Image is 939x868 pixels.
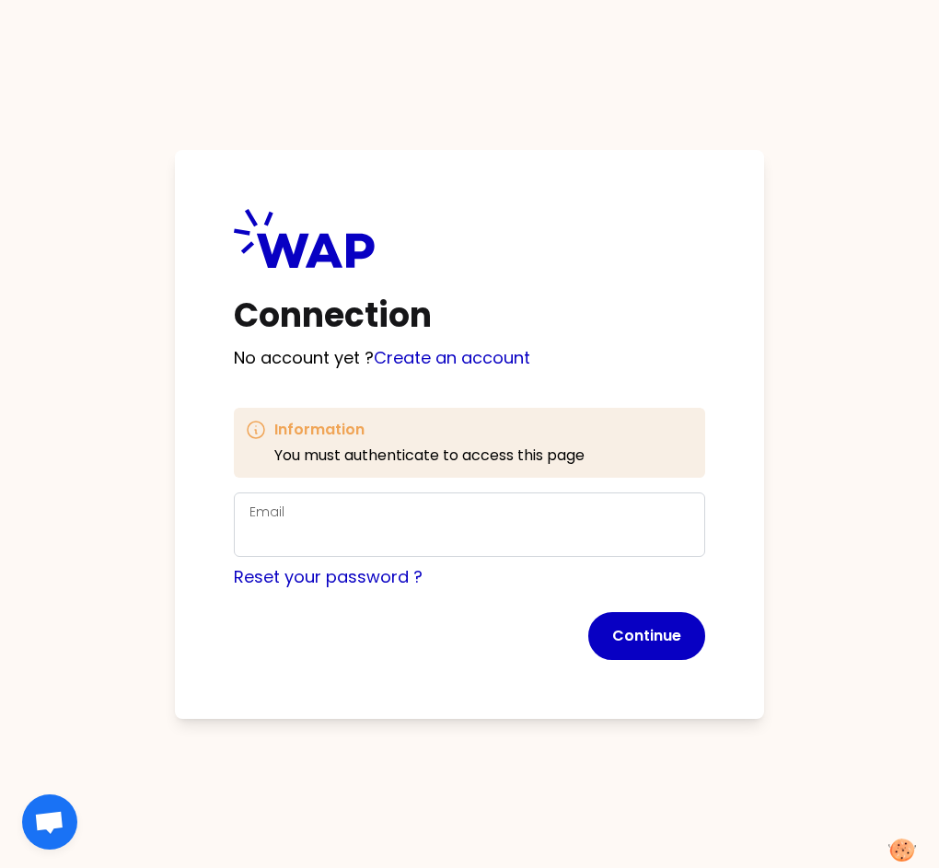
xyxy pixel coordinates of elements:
a: Create an account [374,346,530,369]
button: Continue [588,612,705,660]
p: No account yet ? [234,345,705,371]
div: Ouvrir le chat [22,794,77,850]
label: Email [249,503,284,521]
a: Reset your password ? [234,565,423,588]
h3: Information [274,419,585,441]
p: You must authenticate to access this page [274,445,585,467]
h1: Connection [234,297,705,334]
